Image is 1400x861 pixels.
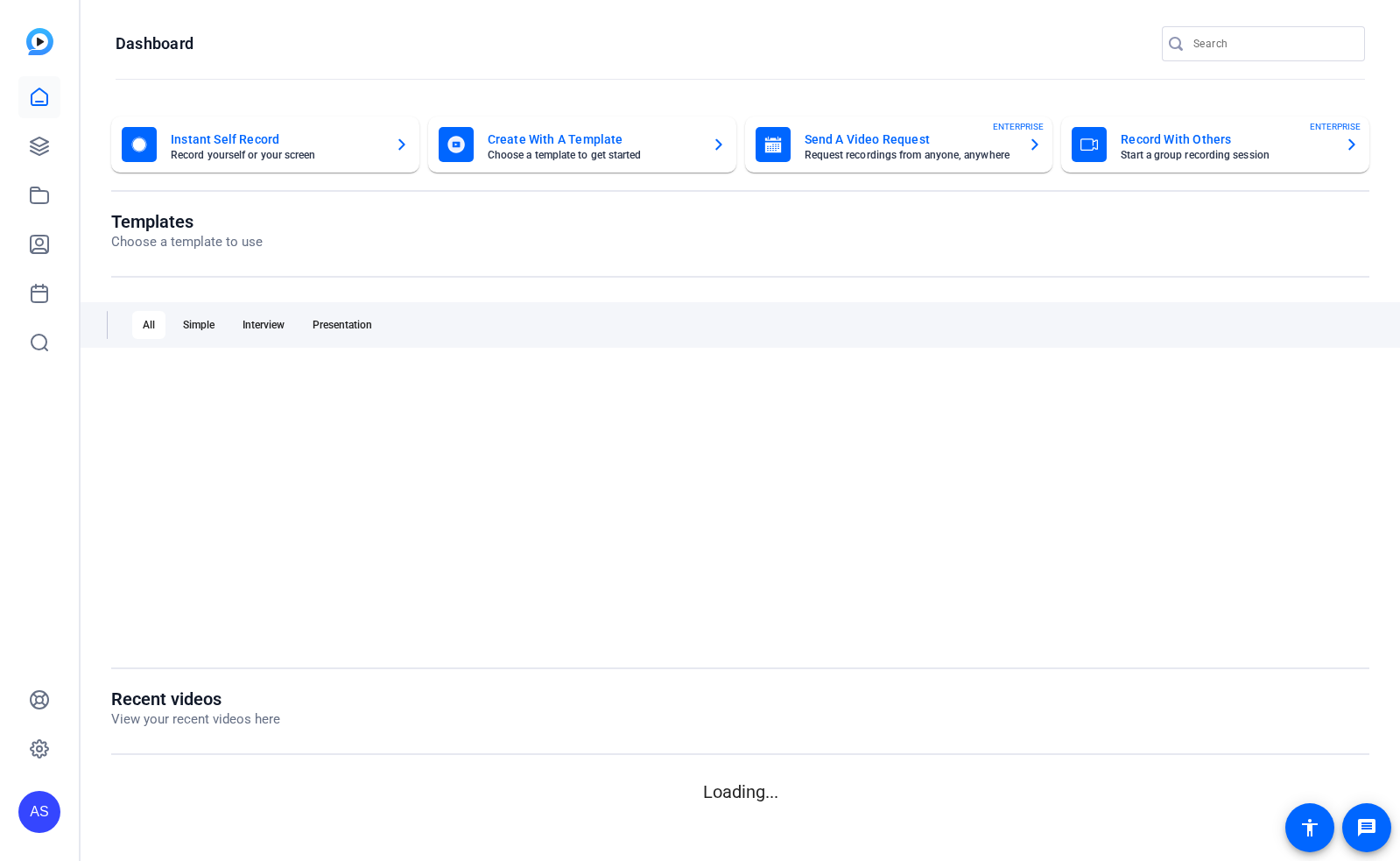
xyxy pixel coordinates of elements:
[488,150,698,160] mat-card-subtitle: Choose a template to get started
[18,791,60,833] div: AS
[993,120,1044,133] span: ENTERPRISE
[116,33,193,54] h1: Dashboard
[111,232,263,252] p: Choose a template to use
[428,116,736,173] button: Create With A TemplateChoose a template to get started
[171,150,381,160] mat-card-subtitle: Record yourself or your screen
[232,311,295,339] div: Interview
[1121,129,1331,150] mat-card-title: Record With Others
[1121,150,1331,160] mat-card-subtitle: Start a group recording session
[488,129,698,150] mat-card-title: Create With A Template
[805,129,1015,150] mat-card-title: Send A Video Request
[111,116,419,173] button: Instant Self RecordRecord yourself or your screen
[26,28,53,55] img: blue-gradient.svg
[745,116,1053,173] button: Send A Video RequestRequest recordings from anyone, anywhereENTERPRISE
[1061,116,1369,173] button: Record With OthersStart a group recording sessionENTERPRISE
[111,779,1369,805] p: Loading...
[171,129,381,150] mat-card-title: Instant Self Record
[111,688,280,709] h1: Recent videos
[1310,120,1361,133] span: ENTERPRISE
[805,150,1015,160] mat-card-subtitle: Request recordings from anyone, anywhere
[1356,817,1377,838] mat-icon: message
[1193,33,1351,54] input: Search
[132,311,165,339] div: All
[111,709,280,730] p: View your recent videos here
[111,211,263,232] h1: Templates
[172,311,225,339] div: Simple
[1299,817,1320,838] mat-icon: accessibility
[302,311,383,339] div: Presentation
